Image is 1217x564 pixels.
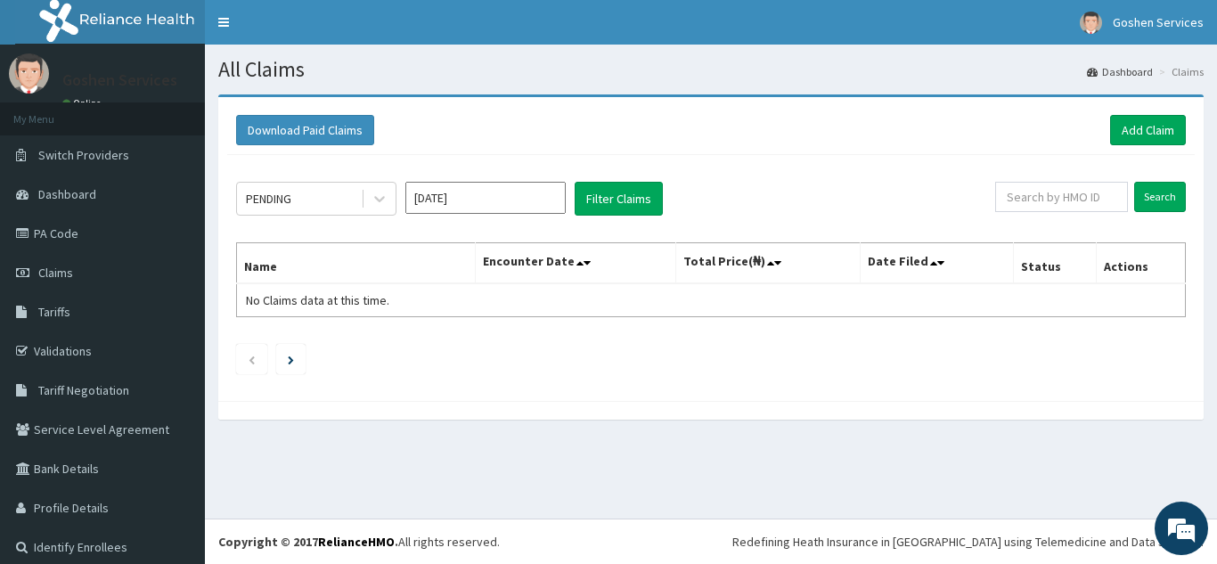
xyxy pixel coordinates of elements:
[38,186,96,202] span: Dashboard
[1080,12,1102,34] img: User Image
[675,243,861,284] th: Total Price(₦)
[218,58,1204,81] h1: All Claims
[318,534,395,550] a: RelianceHMO
[205,519,1217,564] footer: All rights reserved.
[236,115,374,145] button: Download Paid Claims
[246,292,389,308] span: No Claims data at this time.
[1155,64,1204,79] li: Claims
[732,533,1204,551] div: Redefining Heath Insurance in [GEOGRAPHIC_DATA] using Telemedicine and Data Science!
[575,182,663,216] button: Filter Claims
[1014,243,1097,284] th: Status
[1110,115,1186,145] a: Add Claim
[62,97,105,110] a: Online
[9,53,49,94] img: User Image
[38,382,129,398] span: Tariff Negotiation
[246,190,291,208] div: PENDING
[62,72,177,88] p: Goshen Services
[405,182,566,214] input: Select Month and Year
[1087,64,1153,79] a: Dashboard
[1096,243,1185,284] th: Actions
[476,243,675,284] th: Encounter Date
[38,304,70,320] span: Tariffs
[861,243,1014,284] th: Date Filed
[1134,182,1186,212] input: Search
[218,534,398,550] strong: Copyright © 2017 .
[38,265,73,281] span: Claims
[237,243,476,284] th: Name
[288,351,294,367] a: Next page
[1113,14,1204,30] span: Goshen Services
[38,147,129,163] span: Switch Providers
[248,351,256,367] a: Previous page
[995,182,1128,212] input: Search by HMO ID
